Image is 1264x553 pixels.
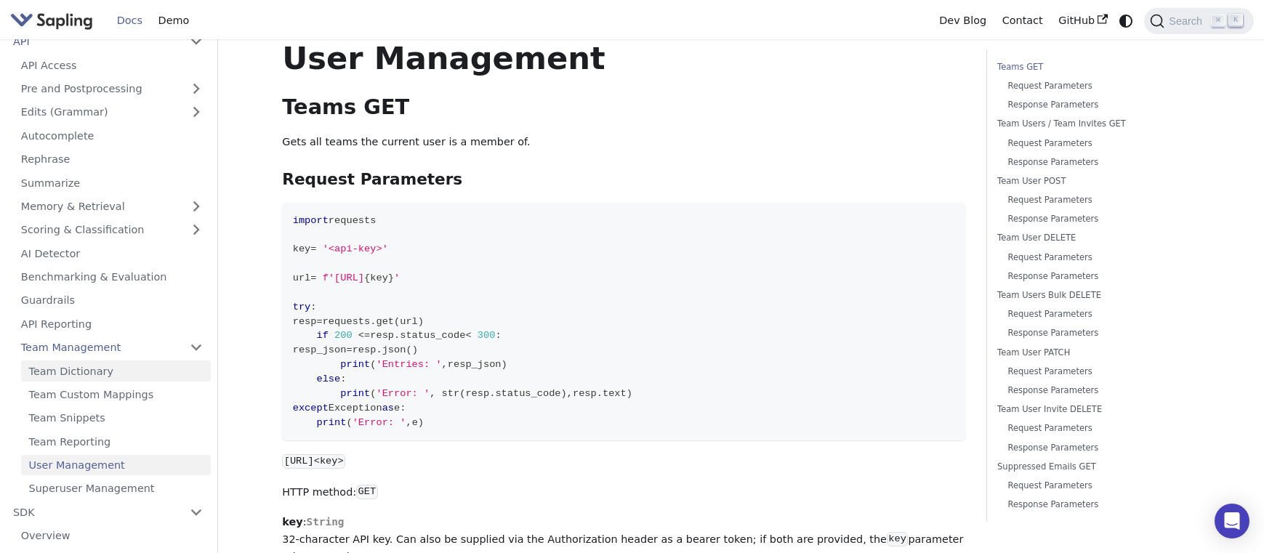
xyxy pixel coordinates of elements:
[364,273,370,283] span: {
[502,359,507,370] span: )
[997,460,1194,474] a: Suppressed Emails GET
[370,316,376,327] span: .
[1164,15,1211,27] span: Search
[13,149,211,170] a: Rephrase
[282,134,965,151] p: Gets all teams the current user is a member of.
[561,388,567,399] span: )
[21,431,211,452] a: Team Reporting
[329,403,382,413] span: Exception
[597,388,603,399] span: .
[370,330,394,341] span: resp
[358,330,370,341] span: <=
[1007,441,1189,455] a: Response Parameters
[13,243,211,264] a: AI Detector
[394,403,400,413] span: e
[994,9,1051,32] a: Contact
[293,302,311,312] span: try
[293,243,311,254] span: key
[394,316,400,327] span: (
[13,337,211,358] a: Team Management
[430,388,435,399] span: ,
[370,388,376,399] span: (
[382,344,406,355] span: json
[13,290,211,311] a: Guardrails
[376,316,394,327] span: get
[316,374,340,384] span: else
[182,31,211,52] button: Collapse sidebar category 'API'
[478,330,496,341] span: 300
[316,330,328,341] span: if
[997,174,1194,188] a: Team User POST
[418,417,424,428] span: )
[1007,421,1189,435] a: Request Parameters
[400,316,418,327] span: url
[997,346,1194,360] a: Team User PATCH
[293,215,329,226] span: import
[10,10,98,31] a: Sapling.ai
[316,417,346,428] span: print
[495,388,560,399] span: status_code
[1116,10,1137,31] button: Switch between dark and light mode (currently system mode)
[323,273,364,283] span: f'[URL]
[10,10,93,31] img: Sapling.ai
[282,94,965,121] h2: Teams GET
[1007,307,1189,321] a: Request Parameters
[376,359,441,370] span: 'Entries: '
[282,516,302,528] strong: key
[329,215,377,226] span: requests
[997,288,1194,302] a: Team Users Bulk DELETE
[109,9,150,32] a: Docs
[567,388,573,399] span: ,
[388,273,394,283] span: }
[13,267,211,288] a: Benchmarking & Evaluation
[353,417,406,428] span: 'Error: '
[1144,8,1253,34] button: Search (Command+K)
[340,359,370,370] span: print
[13,525,211,546] a: Overview
[1007,251,1189,265] a: Request Parameters
[370,359,376,370] span: (
[573,388,597,399] span: resp
[627,388,632,399] span: )
[1007,365,1189,379] a: Request Parameters
[293,273,311,283] span: url
[412,417,418,428] span: e
[1007,79,1189,93] a: Request Parameters
[13,78,211,100] a: Pre and Postprocessing
[13,102,211,123] a: Edits (Grammar)
[5,501,182,522] a: SDK
[150,9,197,32] a: Demo
[1007,270,1189,283] a: Response Parameters
[406,417,411,428] span: ,
[603,388,627,399] span: text
[448,359,502,370] span: resp_json
[21,360,211,382] a: Team Dictionary
[1007,479,1189,493] a: Request Parameters
[394,273,400,283] span: '
[376,388,430,399] span: 'Error: '
[1007,326,1189,340] a: Response Parameters
[293,403,329,413] span: except
[5,31,182,52] a: API
[400,403,406,413] span: :
[13,172,211,193] a: Summarize
[1007,98,1189,112] a: Response Parameters
[1007,212,1189,226] a: Response Parameters
[13,196,211,217] a: Memory & Retrieval
[310,243,316,254] span: =
[356,485,377,499] code: GET
[1007,156,1189,169] a: Response Parameters
[997,117,1194,131] a: Team Users / Team Invites GET
[370,273,388,283] span: key
[489,388,495,399] span: .
[1007,193,1189,207] a: Request Parameters
[376,344,382,355] span: .
[182,501,211,522] button: Collapse sidebar category 'SDK'
[310,273,316,283] span: =
[465,388,489,399] span: resp
[306,516,344,528] span: String
[1215,504,1249,538] div: Open Intercom Messenger
[400,330,465,341] span: status_code
[316,316,322,327] span: =
[13,313,211,334] a: API Reporting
